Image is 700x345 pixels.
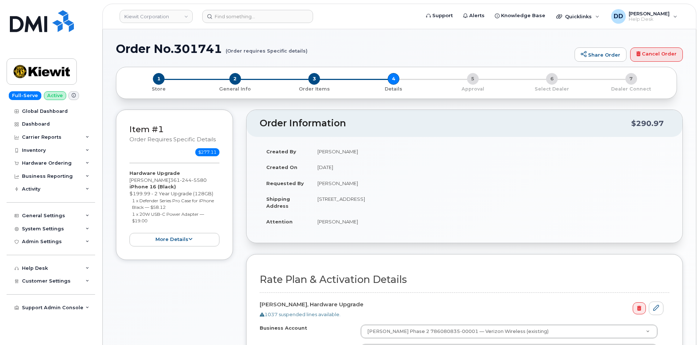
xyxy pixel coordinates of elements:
h1: Order No.301741 [116,42,571,55]
a: [PERSON_NAME] Phase 2 786080835-00001 — Verizon Wireless (existing) [361,325,657,338]
small: Order requires Specific details [129,136,216,143]
td: [PERSON_NAME] [311,143,669,160]
a: 3 Order Items [275,85,354,92]
h4: [PERSON_NAME], Hardware Upgrade [260,302,663,308]
span: [PERSON_NAME] Phase 2 786080835-00001 — Verizon Wireless (existing) [363,328,549,335]
strong: Attention [266,219,293,225]
strong: Created By [266,149,296,154]
a: Cancel Order [630,47,683,62]
p: Store [125,86,193,92]
td: [DATE] [311,159,669,175]
span: 1 [153,73,165,85]
a: 2 General Info [196,85,275,92]
td: [PERSON_NAME] [311,214,669,230]
h2: Rate Plan & Activation Details [260,274,669,285]
span: 361 [170,177,207,183]
small: 1 x 20W USB-C Power Adapter — $19.00 [132,211,204,224]
small: (Order requires Specific details) [226,42,308,54]
strong: iPhone 16 (Black) [129,184,176,189]
p: General Info [199,86,272,92]
button: more details [129,233,219,246]
span: $277.11 [195,148,219,156]
div: $290.97 [631,116,664,130]
span: 2 [229,73,241,85]
span: 5580 [192,177,207,183]
strong: Created On [266,164,297,170]
div: 1037 suspended lines available. [260,311,663,318]
strong: Requested By [266,180,304,186]
span: 244 [180,177,192,183]
a: 1 Store [122,85,196,92]
div: [PERSON_NAME] $199.99 - 2 Year Upgrade (128GB) [129,170,219,246]
p: Order Items [278,86,351,92]
strong: Shipping Address [266,196,290,209]
strong: Hardware Upgrade [129,170,180,176]
td: [STREET_ADDRESS] [311,191,669,214]
span: 3 [308,73,320,85]
small: 1 x Defender Series Pro Case for iPhone Black — $58.12 [132,198,214,210]
h2: Order Information [260,118,631,129]
label: Business Account [260,325,307,331]
a: Item #1 [129,124,164,134]
td: [PERSON_NAME] [311,175,669,191]
a: Share Order [575,47,626,62]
